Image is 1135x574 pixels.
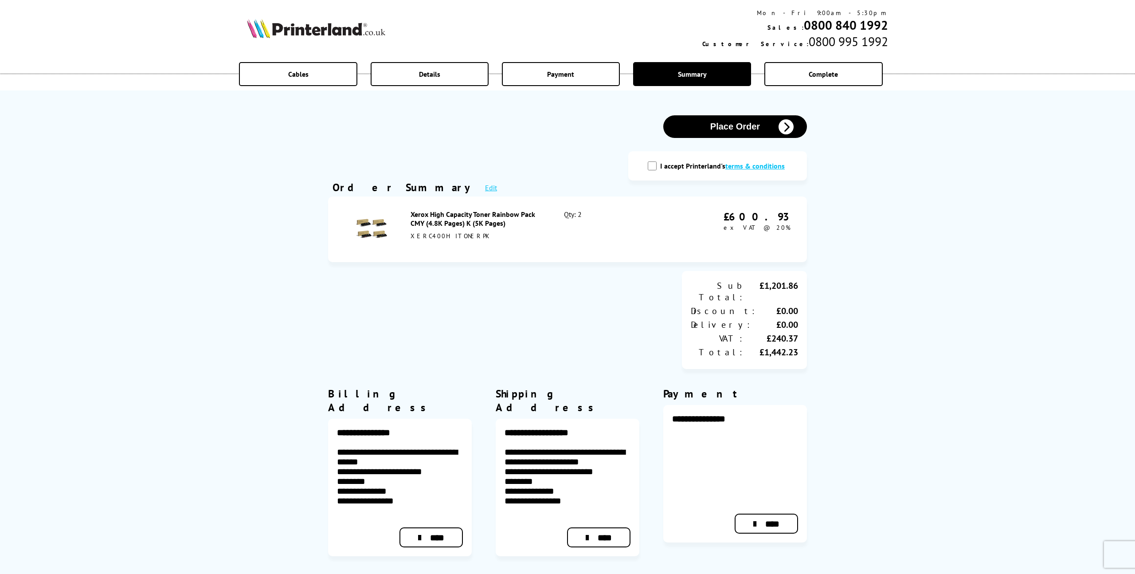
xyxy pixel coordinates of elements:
div: Payment [663,387,807,401]
div: Total: [691,346,744,358]
div: £0.00 [752,319,798,330]
span: ex VAT @ 20% [724,224,791,232]
div: Discount: [691,305,757,317]
a: Edit [485,183,497,192]
div: XERC400HITONERPK [411,232,544,240]
span: Details [419,70,440,79]
button: Place Order [663,115,807,138]
span: Summary [678,70,707,79]
div: Billing Address [328,387,472,414]
div: Qty: 2 [564,210,656,249]
a: 0800 840 1992 [804,17,888,33]
span: Cables [288,70,309,79]
div: Delivery: [691,319,752,330]
div: £240.37 [744,333,798,344]
div: £1,201.86 [744,280,798,303]
img: Printerland Logo [247,19,385,38]
div: Sub Total: [691,280,744,303]
img: Xerox High Capacity Toner Rainbow Pack CMY (4.8K Pages) K (5K Pages) [356,213,387,244]
span: Sales: [767,24,804,31]
label: I accept Printerland's [660,161,789,170]
div: Shipping Address [496,387,639,414]
span: 0800 995 1992 [809,33,888,50]
div: VAT: [691,333,744,344]
span: Payment [547,70,574,79]
div: £1,442.23 [744,346,798,358]
div: £600.93 [724,210,794,224]
span: Complete [809,70,838,79]
div: Xerox High Capacity Toner Rainbow Pack CMY (4.8K Pages) K (5K Pages) [411,210,544,228]
div: Order Summary [333,181,476,194]
div: Mon - Fri 9:00am - 5:30pm [702,9,888,17]
div: £0.00 [757,305,798,317]
a: modal_tc [725,161,785,170]
span: Customer Service: [702,40,809,48]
